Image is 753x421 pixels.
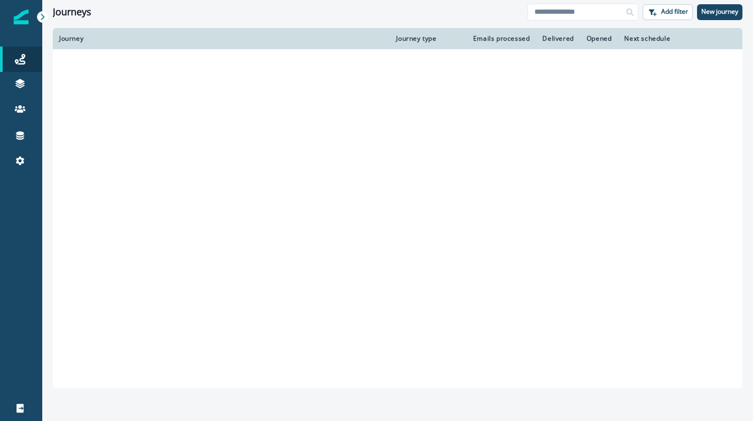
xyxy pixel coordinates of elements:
[701,8,738,15] p: New journey
[472,34,530,43] div: Emails processed
[587,34,612,43] div: Opened
[624,34,711,43] div: Next schedule
[542,34,573,43] div: Delivered
[59,34,383,43] div: Journey
[14,10,29,24] img: Inflection
[643,4,693,20] button: Add filter
[396,34,458,43] div: Journey type
[53,6,91,18] h1: Journeys
[697,4,742,20] button: New journey
[661,8,688,15] p: Add filter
